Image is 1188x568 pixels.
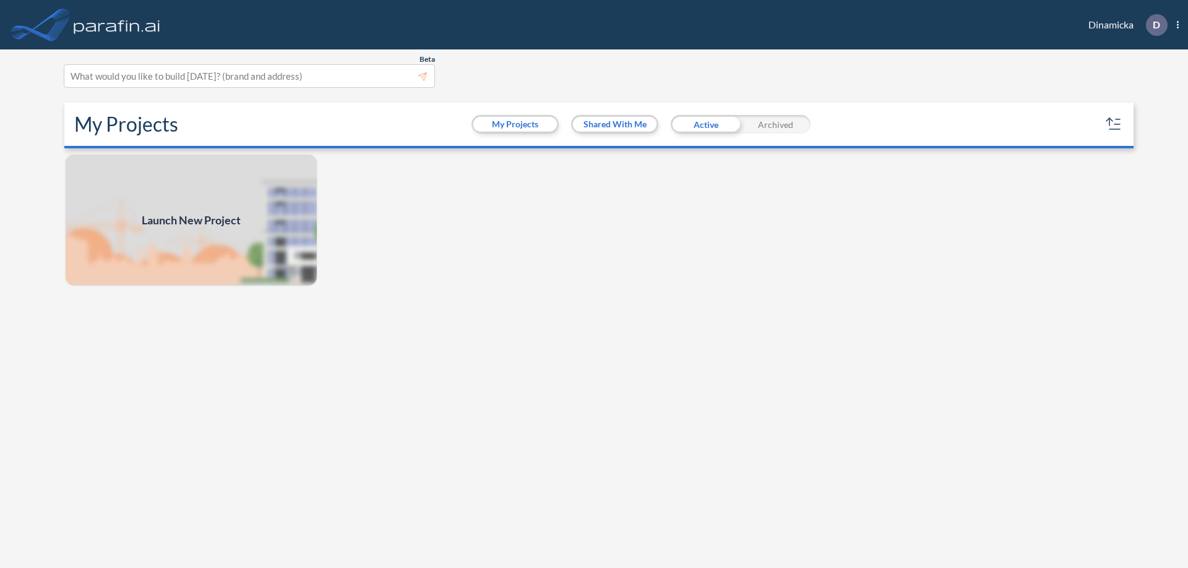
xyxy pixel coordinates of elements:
[1070,14,1179,36] div: Dinamicka
[1153,19,1160,30] p: D
[741,115,811,134] div: Archived
[74,112,178,136] h2: My Projects
[142,212,241,229] span: Launch New Project
[473,117,557,132] button: My Projects
[71,12,163,37] img: logo
[64,153,318,287] img: add
[1104,114,1124,134] button: sort
[64,153,318,287] a: Launch New Project
[573,117,656,132] button: Shared With Me
[420,54,435,64] span: Beta
[671,115,741,134] div: Active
